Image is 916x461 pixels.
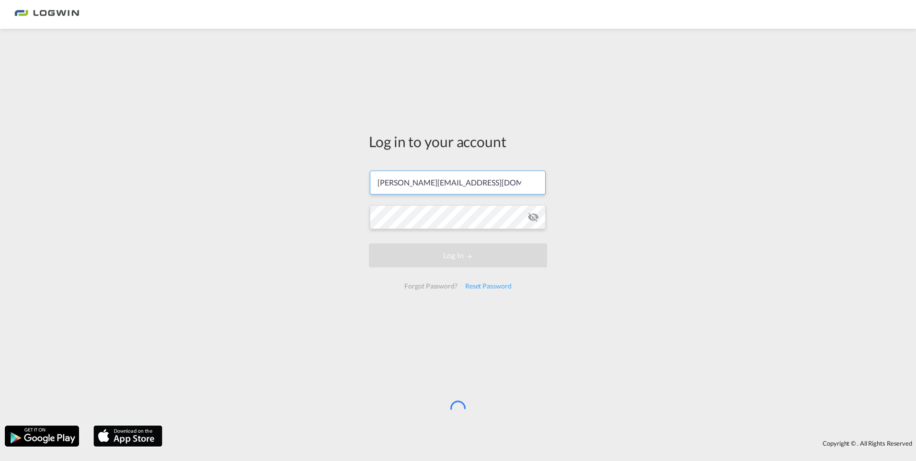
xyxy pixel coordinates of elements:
[14,4,79,25] img: 2761ae10d95411efa20a1f5e0282d2d7.png
[167,435,916,451] div: Copyright © . All Rights Reserved
[4,425,80,448] img: google.png
[527,211,539,223] md-icon: icon-eye-off
[370,171,546,195] input: Enter email/phone number
[401,277,461,295] div: Forgot Password?
[369,243,547,267] button: LOGIN
[461,277,515,295] div: Reset Password
[369,131,547,151] div: Log in to your account
[92,425,163,448] img: apple.png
